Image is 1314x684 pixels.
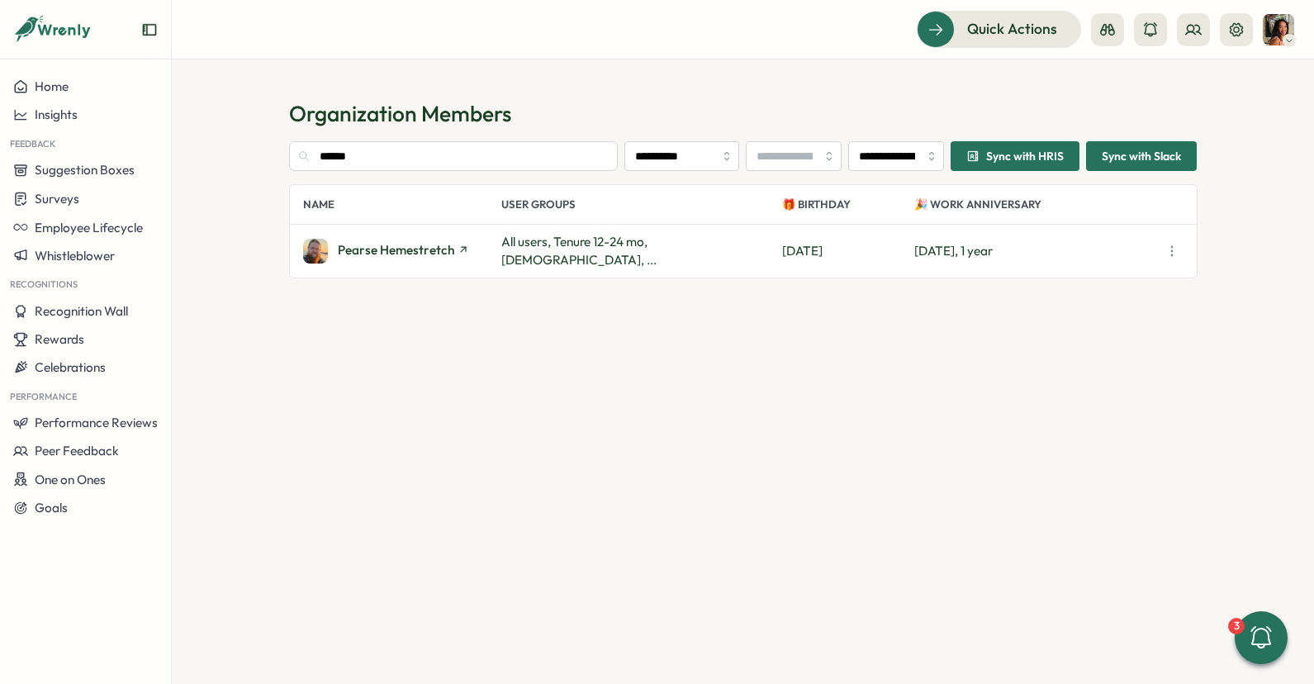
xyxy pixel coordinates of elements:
span: Whistleblower [35,248,115,264]
span: Peer Feedback [35,443,119,458]
p: 🎉 Work Anniversary [914,185,1160,224]
span: Recognition Wall [35,303,128,319]
span: Sync with Slack [1102,142,1181,170]
p: Name [303,185,501,224]
span: Celebrations [35,359,106,375]
img: Viveca Riley [1263,14,1294,45]
span: One on Ones [35,472,106,487]
img: Pearse Hemestretch [303,239,328,264]
span: Sync with HRIS [986,150,1064,162]
button: 3 [1235,611,1288,664]
span: Insights [35,107,78,122]
span: Quick Actions [967,18,1057,40]
span: Employee Lifecycle [35,220,143,235]
button: Sync with HRIS [951,141,1079,171]
span: Pearse Hemestretch [338,244,454,256]
span: All users, Tenure 12-24 mo, [DEMOGRAPHIC_DATA], ... [501,234,657,268]
p: [DATE], 1 year [914,242,1160,260]
button: Expand sidebar [141,21,158,38]
span: Performance Reviews [35,415,158,430]
button: Sync with Slack [1086,141,1197,171]
h1: Organization Members [289,99,1198,128]
span: Home [35,78,69,94]
div: 3 [1228,618,1245,634]
p: [DATE] [782,242,914,260]
p: User Groups [501,185,782,224]
a: Pearse HemestretchPearse Hemestretch [303,239,501,264]
button: Quick Actions [917,11,1081,47]
span: Rewards [35,331,84,347]
span: Suggestion Boxes [35,162,135,178]
span: Surveys [35,191,79,207]
span: Goals [35,500,68,515]
p: 🎁 Birthday [782,185,914,224]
